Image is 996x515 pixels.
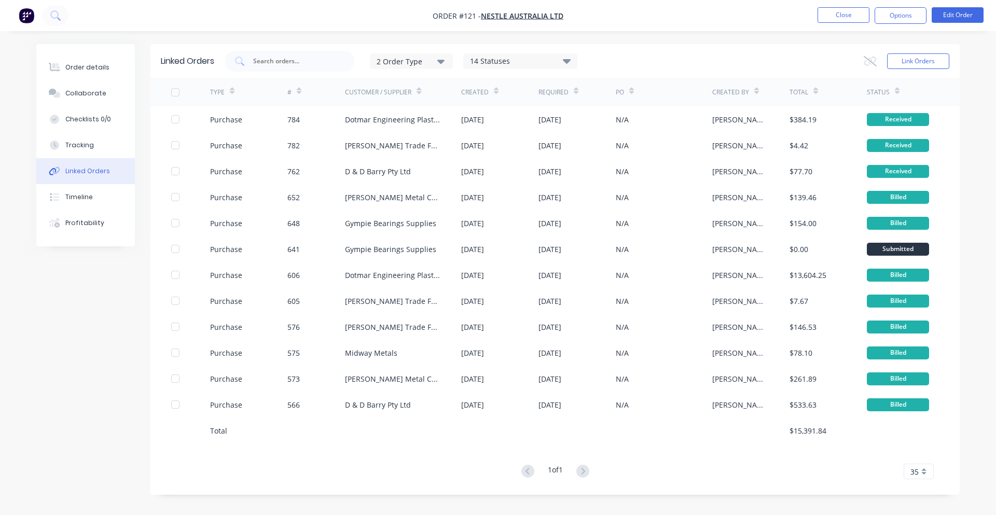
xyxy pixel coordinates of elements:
[867,165,929,178] div: Received
[867,191,929,204] div: Billed
[345,88,411,97] div: Customer / Supplier
[538,373,561,384] div: [DATE]
[210,88,225,97] div: TYPE
[712,347,769,358] div: [PERSON_NAME]
[461,322,484,332] div: [DATE]
[910,466,919,477] span: 35
[210,218,242,229] div: Purchase
[712,192,769,203] div: [PERSON_NAME]
[210,347,242,358] div: Purchase
[616,192,629,203] div: N/A
[36,184,135,210] button: Timeline
[210,244,242,255] div: Purchase
[345,296,440,307] div: [PERSON_NAME] Trade Fasteners Pty Ltd
[287,88,292,97] div: #
[461,166,484,177] div: [DATE]
[210,322,242,332] div: Purchase
[345,270,440,281] div: Dotmar Engineering Plastics
[65,115,111,124] div: Checklists 0/0
[616,270,629,281] div: N/A
[790,166,812,177] div: $77.70
[790,244,808,255] div: $0.00
[538,140,561,151] div: [DATE]
[790,270,826,281] div: $13,604.25
[36,210,135,236] button: Profitability
[345,373,440,384] div: [PERSON_NAME] Metal Corp Pty Ltd
[19,8,34,23] img: Factory
[461,373,484,384] div: [DATE]
[867,88,890,97] div: Status
[287,399,300,410] div: 566
[461,296,484,307] div: [DATE]
[867,321,929,333] div: Billed
[461,244,484,255] div: [DATE]
[790,88,808,97] div: Total
[790,218,817,229] div: $154.00
[461,270,484,281] div: [DATE]
[790,322,817,332] div: $146.53
[538,166,561,177] div: [DATE]
[252,56,338,66] input: Search orders...
[790,296,808,307] div: $7.67
[345,399,411,410] div: D & D Barry Pty Ltd
[287,114,300,125] div: 784
[932,7,984,23] button: Edit Order
[461,218,484,229] div: [DATE]
[538,244,561,255] div: [DATE]
[616,373,629,384] div: N/A
[538,218,561,229] div: [DATE]
[538,296,561,307] div: [DATE]
[616,166,629,177] div: N/A
[818,7,869,23] button: Close
[712,114,769,125] div: [PERSON_NAME]
[538,322,561,332] div: [DATE]
[210,192,242,203] div: Purchase
[345,166,411,177] div: D & D Barry Pty Ltd
[616,244,629,255] div: N/A
[867,113,929,126] div: Received
[481,11,563,21] a: Nestle Australia Ltd
[345,140,440,151] div: [PERSON_NAME] Trade Fasteners Pty Ltd
[538,399,561,410] div: [DATE]
[538,192,561,203] div: [DATE]
[287,347,300,358] div: 575
[461,88,489,97] div: Created
[65,166,110,176] div: Linked Orders
[790,140,808,151] div: $4.42
[867,398,929,411] div: Billed
[210,425,227,436] div: Total
[287,373,300,384] div: 573
[461,192,484,203] div: [DATE]
[790,192,817,203] div: $139.46
[65,63,109,72] div: Order details
[867,139,929,152] div: Received
[210,399,242,410] div: Purchase
[287,192,300,203] div: 652
[867,346,929,359] div: Billed
[712,88,749,97] div: Created By
[345,244,436,255] div: Gympie Bearings Supplies
[712,322,769,332] div: [PERSON_NAME]
[345,347,397,358] div: Midway Metals
[712,296,769,307] div: [PERSON_NAME]
[287,270,300,281] div: 606
[712,270,769,281] div: [PERSON_NAME]
[287,296,300,307] div: 605
[790,399,817,410] div: $533.63
[616,140,629,151] div: N/A
[867,295,929,308] div: Billed
[65,192,93,202] div: Timeline
[65,141,94,150] div: Tracking
[36,132,135,158] button: Tracking
[887,53,949,69] button: Link Orders
[287,322,300,332] div: 576
[538,88,569,97] div: Required
[210,166,242,177] div: Purchase
[287,244,300,255] div: 641
[210,296,242,307] div: Purchase
[210,373,242,384] div: Purchase
[616,322,629,332] div: N/A
[867,217,929,230] div: Billed
[867,372,929,385] div: Billed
